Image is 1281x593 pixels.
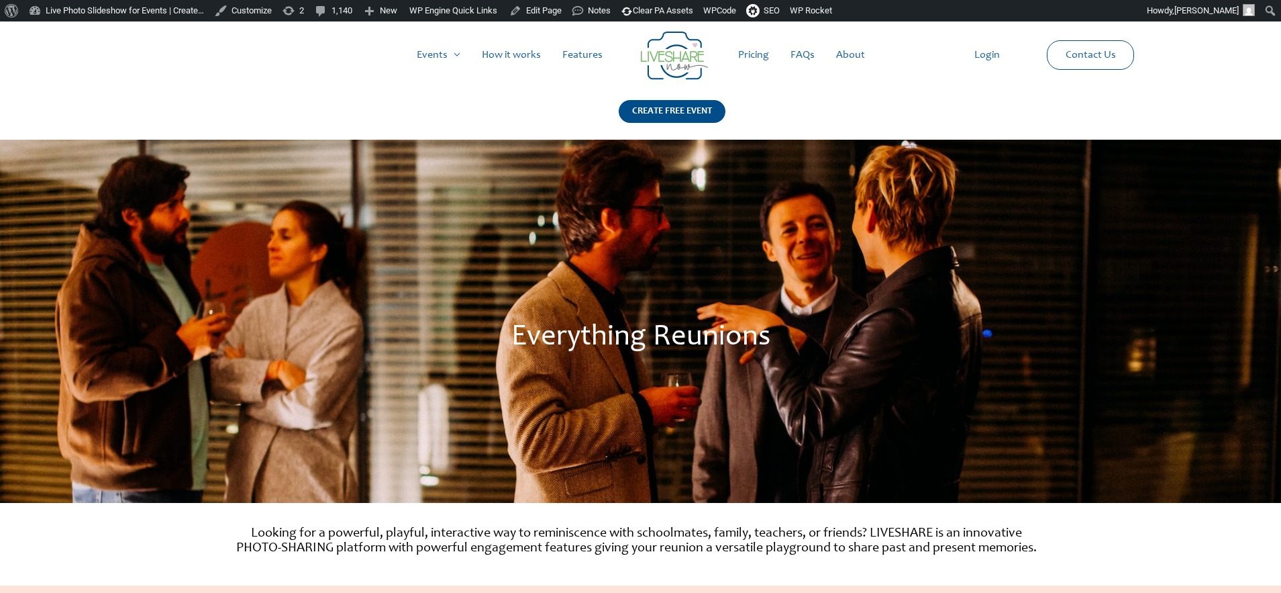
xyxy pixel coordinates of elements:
[511,323,770,353] span: Everything Reunions
[641,32,708,80] img: LiveShare logo - Capture & Share Event Memories
[825,34,876,77] a: About
[619,100,725,123] div: CREATE FREE EVENT
[619,100,725,140] a: CREATE FREE EVENT
[727,34,780,77] a: Pricing
[964,34,1011,77] a: Login
[471,34,552,77] a: How it works
[406,34,471,77] a: Events
[764,5,780,15] span: SEO
[780,34,825,77] a: FAQs
[552,34,613,77] a: Features
[1055,41,1127,69] a: Contact Us
[236,527,1037,556] p: Looking for a powerful, playful, interactive way to reminiscence with schoolmates, family, teache...
[23,34,1258,77] nav: Site Navigation
[1174,5,1239,15] span: [PERSON_NAME]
